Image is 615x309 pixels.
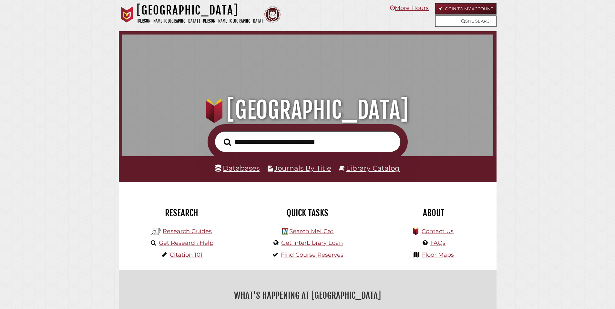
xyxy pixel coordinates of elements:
[170,251,203,258] a: Citation 101
[422,228,454,235] a: Contact Us
[163,228,212,235] a: Research Guides
[151,227,161,236] img: Hekman Library Logo
[274,164,331,172] a: Journals By Title
[390,5,429,12] a: More Hours
[422,251,454,258] a: Floor Maps
[124,288,492,303] h2: What's Happening at [GEOGRAPHIC_DATA]
[119,6,135,23] img: Calvin University
[435,15,497,27] a: Site Search
[124,207,240,218] h2: Research
[159,239,213,246] a: Get Research Help
[375,207,492,218] h2: About
[264,6,281,23] img: Calvin Theological Seminary
[281,251,343,258] a: Find Course Reserves
[215,164,260,172] a: Databases
[131,96,484,124] h1: [GEOGRAPHIC_DATA]
[224,138,231,146] i: Search
[435,3,497,15] a: Login to My Account
[289,228,333,235] a: Search MeLCat
[282,228,288,234] img: Hekman Library Logo
[137,3,263,17] h1: [GEOGRAPHIC_DATA]
[346,164,400,172] a: Library Catalog
[137,17,263,25] p: [PERSON_NAME][GEOGRAPHIC_DATA] | [PERSON_NAME][GEOGRAPHIC_DATA]
[430,239,446,246] a: FAQs
[250,207,366,218] h2: Quick Tasks
[220,136,234,148] button: Search
[281,239,343,246] a: Get InterLibrary Loan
